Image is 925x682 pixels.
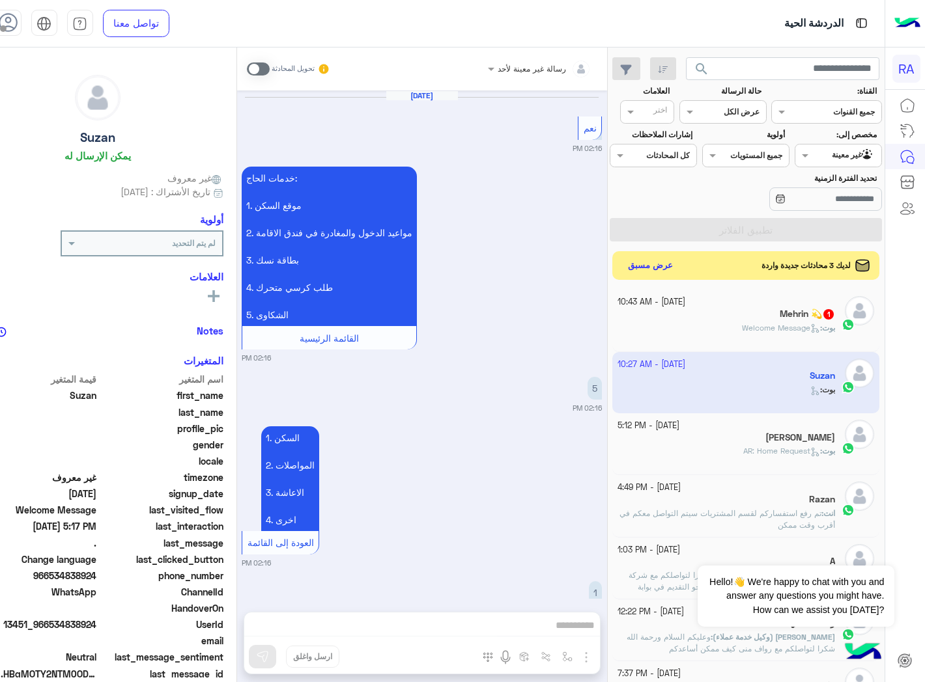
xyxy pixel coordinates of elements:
[618,420,679,432] small: [DATE] - 5:12 PM
[106,667,223,681] span: last_message_id
[822,323,835,333] span: بوت
[618,482,681,494] small: [DATE] - 4:49 PM
[99,503,223,517] span: last_visited_flow
[780,308,835,320] h5: Mehrin 💫
[842,504,855,517] img: WhatsApp
[99,519,223,533] span: last_interaction
[612,129,692,141] label: إشارات الملاحظات
[704,129,784,141] label: أولوية
[612,85,670,97] label: العلامات
[698,566,894,627] span: Hello!👋 We're happy to chat with you and answer any questions you might have. How can we assist y...
[821,508,835,518] b: :
[694,61,709,77] span: search
[573,403,602,413] small: 02:16 PM
[36,16,51,31] img: tab
[822,446,835,456] span: بوت
[796,129,877,141] label: مخصص إلى:
[618,668,681,680] small: [DATE] - 7:37 PM
[627,632,835,653] span: وعليكم السلام ورحمة الله شكرا لتواصلكم مع رواف منى كيف ممكن أساعدكم
[842,628,855,641] img: WhatsApp
[498,64,566,74] span: رسالة غير معينة لأحد
[184,355,223,366] h6: المتغيرات
[892,55,920,83] div: RA
[704,172,877,184] label: تحديد الفترة الزمنية
[272,64,315,74] small: تحويل المحادثة
[99,552,223,566] span: last_clicked_button
[686,57,718,85] button: search
[197,325,223,336] h6: Notes
[261,426,319,531] p: 25/5/2025, 2:16 PM
[820,446,835,456] b: :
[711,632,835,642] b: :
[845,420,874,449] img: defaultAdmin.png
[761,260,851,271] span: لديك 3 محادثات جديدة واردة
[99,438,223,452] span: gender
[99,454,223,468] span: locale
[845,296,874,325] img: defaultAdmin.png
[784,15,844,33] p: الدردشة الحية
[845,482,874,511] img: defaultAdmin.png
[80,130,115,145] h5: Suzan
[842,442,855,455] img: WhatsApp
[200,213,223,225] h6: أولوية
[72,16,87,31] img: tab
[629,570,835,615] span: شكرا لتواصلكم مع شركة رواف منى نقدراهتمامكم بالانضمام إلينا نرجو التقديم في بوابة الموردين والمتع...
[242,558,271,568] small: 02:16 PM
[99,585,223,599] span: ChannelId
[853,15,870,31] img: tab
[619,508,835,530] span: تم رفع استفساركم لقسم المشتريات سيتم التواصل معكم في أقرب وقت ممكن
[842,318,855,331] img: WhatsApp
[286,646,339,668] button: ارسل واغلق
[242,167,417,326] p: 25/5/2025, 2:16 PM
[681,85,761,97] label: حالة الرسالة
[99,372,223,386] span: اسم المتغير
[386,91,458,100] h6: [DATE]
[743,446,820,456] span: AR: Home Request
[99,422,223,435] span: profile_pic
[840,630,886,675] img: hulul-logo.png
[823,508,835,518] span: انت
[64,150,131,161] h6: يمكن الإرسال له
[121,185,210,198] span: تاريخ الأشتراك : [DATE]
[618,296,685,308] small: [DATE] - 10:43 AM
[618,544,680,556] small: [DATE] - 1:03 PM
[99,471,223,484] span: timezone
[242,353,271,363] small: 02:16 PM
[742,323,820,333] span: Welcome Message
[820,323,835,333] b: :
[99,536,223,550] span: last_message
[99,389,223,402] span: first_name
[248,537,314,548] span: العودة إلى القائمة
[823,309,834,320] span: 1
[773,85,877,97] label: القناة:
[76,75,120,120] img: defaultAdmin.png
[99,487,223,500] span: signup_date
[894,10,920,37] img: Logo
[99,569,223,582] span: phone_number
[99,650,223,664] span: last_message_sentiment
[99,634,223,648] span: email
[809,494,835,505] h5: Razan
[103,10,169,37] a: تواصل معنا
[167,171,223,185] span: غير معروف
[765,432,835,443] h5: Zuhair Sadayo
[172,238,216,248] b: لم يتم التحديد
[300,333,359,344] span: القائمة الرئيسية
[99,618,223,631] span: UserId
[618,606,684,618] small: [DATE] - 12:22 PM
[584,122,597,133] span: نعم
[588,377,602,400] p: 25/5/2025, 2:16 PM
[653,104,669,119] div: اختر
[573,143,602,154] small: 02:16 PM
[99,405,223,419] span: last_name
[622,256,678,275] button: عرض مسبق
[67,10,93,37] a: tab
[99,601,223,615] span: HandoverOn
[589,581,602,604] p: 25/5/2025, 2:16 PM
[610,218,882,241] button: تطبيق الفلاتر
[713,632,835,642] span: [PERSON_NAME] (وكيل خدمة عملاء)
